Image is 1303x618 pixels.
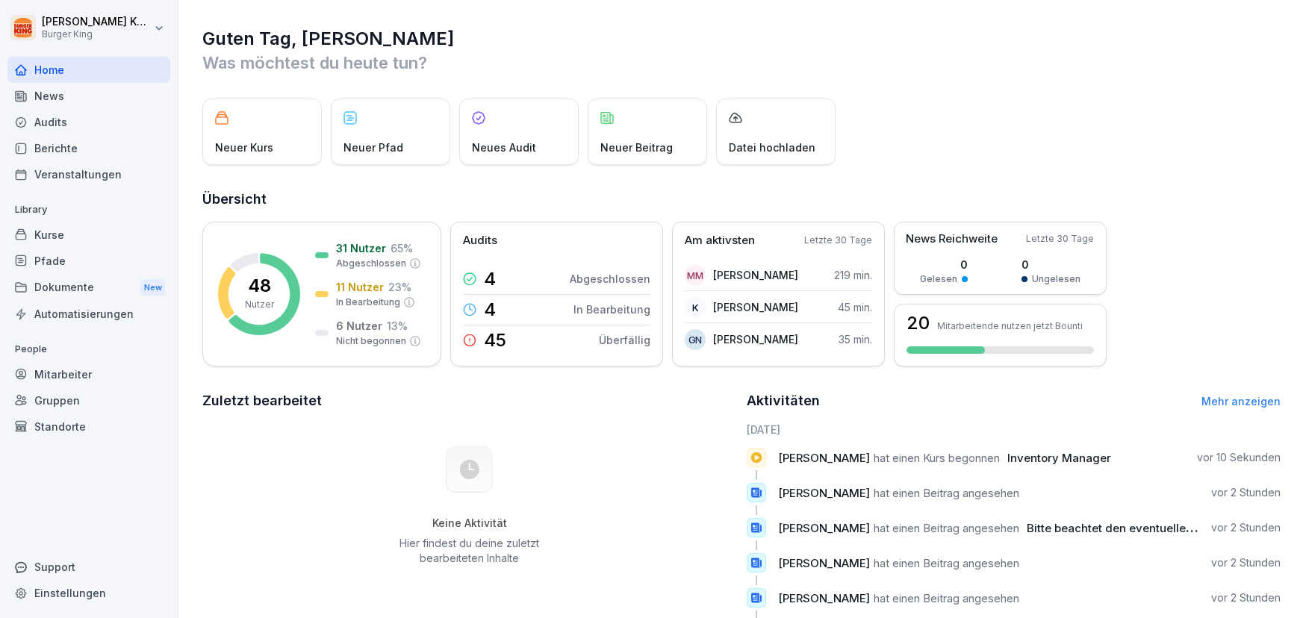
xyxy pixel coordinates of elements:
a: Berichte [7,135,170,161]
span: [PERSON_NAME] [778,591,870,605]
a: News [7,83,170,109]
p: vor 2 Stunden [1211,555,1281,570]
div: New [140,279,166,296]
p: In Bearbeitung [573,302,650,317]
p: Neuer Kurs [215,140,273,155]
p: 6 Nutzer [336,318,382,334]
p: Audits [463,232,497,249]
p: 65 % [391,240,413,256]
p: [PERSON_NAME] [713,267,798,283]
a: Gruppen [7,387,170,413]
a: Home [7,57,170,83]
h6: [DATE] [747,422,1281,437]
a: Mitarbeiter [7,361,170,387]
div: MM [685,265,706,286]
p: Library [7,198,170,222]
p: Neues Audit [472,140,536,155]
div: Dokumente [7,274,170,302]
p: Was möchtest du heute tun? [202,51,1281,75]
a: Standorte [7,413,170,440]
span: [PERSON_NAME] [778,486,870,500]
p: Letzte 30 Tage [1026,232,1094,246]
p: 0 [1021,257,1080,272]
p: Letzte 30 Tage [804,234,872,247]
p: vor 2 Stunden [1211,485,1281,500]
a: Automatisierungen [7,301,170,327]
span: Inventory Manager [1007,451,1111,465]
span: hat einen Beitrag angesehen [874,556,1019,570]
p: vor 10 Sekunden [1197,450,1281,465]
a: Audits [7,109,170,135]
p: [PERSON_NAME] [713,331,798,347]
a: Einstellungen [7,580,170,606]
p: [PERSON_NAME] Karius [42,16,151,28]
p: Datei hochladen [729,140,815,155]
p: Ungelesen [1032,272,1080,286]
p: Neuer Beitrag [600,140,673,155]
span: hat einen Kurs begonnen [874,451,1000,465]
p: Hier findest du deine zuletzt bearbeiteten Inhalte [394,536,545,566]
p: News Reichweite [906,231,998,248]
p: Gelesen [920,272,957,286]
p: People [7,337,170,361]
div: Support [7,554,170,580]
p: 23 % [388,279,411,295]
span: hat einen Beitrag angesehen [874,521,1019,535]
p: Abgeschlossen [570,271,650,287]
p: 13 % [387,318,408,334]
p: Am aktivsten [685,232,755,249]
p: Neuer Pfad [343,140,403,155]
p: [PERSON_NAME] [713,299,798,315]
p: Überfällig [599,332,650,348]
span: hat einen Beitrag angesehen [874,591,1019,605]
p: 11 Nutzer [336,279,384,295]
h1: Guten Tag, [PERSON_NAME] [202,27,1281,51]
h2: Übersicht [202,189,1281,210]
div: GN [685,329,706,350]
span: hat einen Beitrag angesehen [874,486,1019,500]
p: Mitarbeitende nutzen jetzt Bounti [937,320,1083,331]
p: 0 [920,257,968,272]
h3: 20 [906,314,930,332]
h2: Zuletzt bearbeitet [202,390,736,411]
h5: Keine Aktivität [394,516,545,530]
p: 45 [484,331,506,349]
p: vor 2 Stunden [1211,520,1281,535]
p: vor 2 Stunden [1211,590,1281,605]
p: Nutzer [245,298,274,311]
span: [PERSON_NAME] [778,451,870,465]
p: 4 [484,301,496,319]
p: 35 min. [839,331,872,347]
p: 45 min. [838,299,872,315]
span: [PERSON_NAME] [778,556,870,570]
a: Mehr anzeigen [1201,395,1281,408]
h2: Aktivitäten [747,390,820,411]
a: Pfade [7,248,170,274]
p: Nicht begonnen [336,334,406,348]
p: 48 [248,277,271,295]
a: Veranstaltungen [7,161,170,187]
p: 219 min. [834,267,872,283]
p: Abgeschlossen [336,257,406,270]
p: 31 Nutzer [336,240,386,256]
p: 4 [484,270,496,288]
a: Kurse [7,222,170,248]
a: DokumenteNew [7,274,170,302]
div: K [685,297,706,318]
p: Burger King [42,29,151,40]
span: [PERSON_NAME] [778,521,870,535]
p: In Bearbeitung [336,296,400,309]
